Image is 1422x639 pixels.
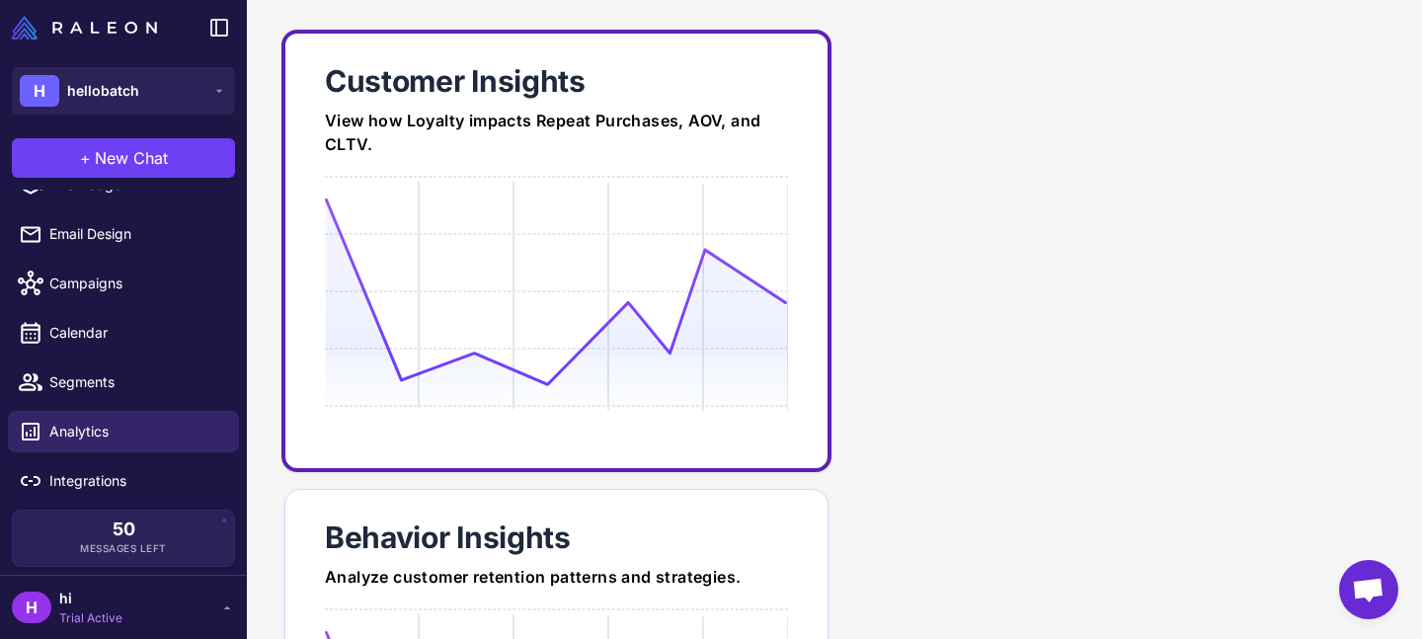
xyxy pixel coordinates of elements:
span: Calendar [49,322,223,344]
div: Customer Insights [325,61,788,101]
a: Analytics [8,411,239,452]
div: Open chat [1339,560,1398,619]
span: Analytics [49,421,223,442]
a: Email Design [8,213,239,255]
span: hi [59,588,122,609]
a: Raleon Logo [12,16,165,40]
div: Analyze customer retention patterns and strategies. [325,565,788,589]
span: New Chat [95,146,168,170]
span: Campaigns [49,273,223,294]
img: Raleon Logo [12,16,157,40]
span: Segments [49,371,223,393]
div: H [12,592,51,623]
a: Integrations [8,460,239,502]
a: Campaigns [8,263,239,304]
span: 50 [113,520,135,538]
a: Segments [8,361,239,403]
button: Hhellobatch [12,67,235,115]
div: View how Loyalty impacts Repeat Purchases, AOV, and CLTV. [325,109,788,156]
span: + [80,146,91,170]
a: Calendar [8,312,239,354]
span: hellobatch [67,80,139,102]
div: Behavior Insights [325,518,788,557]
span: Integrations [49,470,223,492]
span: Email Design [49,223,223,245]
span: Messages Left [80,541,167,556]
div: H [20,75,59,107]
span: Trial Active [59,609,122,627]
button: +New Chat [12,138,235,178]
a: Customer InsightsView how Loyalty impacts Repeat Purchases, AOV, and CLTV. [281,30,831,472]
